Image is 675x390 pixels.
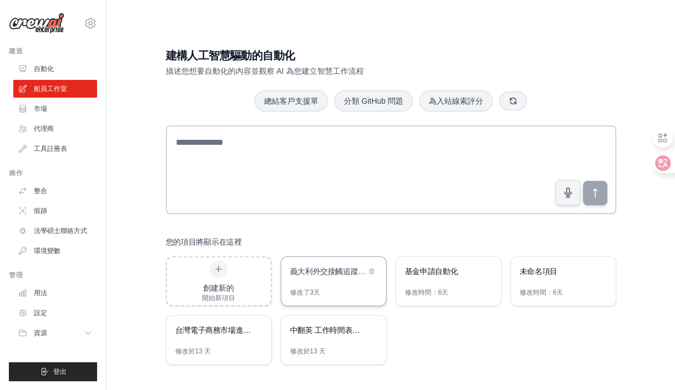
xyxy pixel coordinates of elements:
font: 6天 [438,288,449,296]
font: 代理商 [34,125,54,133]
font: 13 天 [310,347,326,355]
a: 環境變數 [13,242,97,260]
font: 分類 GitHub 問題 [344,97,403,105]
a: 代理商 [13,120,97,138]
font: 痕跡 [34,207,47,215]
font: 開始新項目 [202,294,235,302]
div: 聊天小工具 [620,337,675,390]
font: 台灣電子商務市場進入研究 [175,326,266,335]
iframe: Chat Widget [620,337,675,390]
font: 市場 [34,105,47,113]
a: 船員工作室 [13,80,97,98]
font: 3天 [310,288,321,296]
a: 法學碩士聯絡方式 [13,222,97,240]
button: 登出 [9,362,97,381]
a: 痕跡 [13,202,97,220]
font: 6天 [553,288,564,296]
font: 13 天 [195,347,211,355]
font: 您的項目將顯示在這裡 [166,237,242,246]
font: 基金申請自動化 [405,267,458,276]
font: 設定 [34,309,47,317]
font: 建構人工智慧驅動的自動化 [166,49,295,62]
font: 創建新的 [203,283,234,292]
button: 獲取新建議 [499,92,527,110]
a: 整合 [13,182,97,200]
a: 工具註冊表 [13,140,97,158]
font: 船員工作室 [34,85,67,93]
font: 總結客戶支援單 [264,97,318,105]
font: 登出 [53,368,67,376]
font: 修改時間： [405,288,438,296]
font: 義大利外交接觸追蹤系統義大利外交接觸追蹤系統 [290,267,456,276]
font: 為入站線索評分 [429,97,483,105]
button: 點擊說出您的自動化想法 [555,180,581,205]
font: 未命名項目 [520,267,557,276]
button: 資源 [13,324,97,342]
font: 修改於 [290,347,310,355]
img: 標識 [9,13,64,34]
font: 整合 [34,187,47,195]
font: 環境變數 [34,247,60,255]
button: 刪除項目 [366,266,377,277]
font: 操作 [9,169,23,177]
font: 修改於 [175,347,195,355]
font: 資源 [34,329,47,337]
font: 工具註冊表 [34,145,67,153]
font: 法學碩士聯絡方式 [34,227,87,235]
button: 分類 GitHub 問題 [334,90,413,112]
font: 中翻英 工作時間表彙整 [290,326,368,335]
button: 為入站線索評分 [419,90,493,112]
a: 用法 [13,284,97,302]
a: 自動化 [13,60,97,78]
font: 管理 [9,271,23,279]
a: 市場 [13,100,97,118]
a: 設定 [13,304,97,322]
font: 修改了 [290,288,310,296]
font: 建造 [9,47,23,55]
font: 用法 [34,289,47,297]
button: 總結客戶支援單 [255,90,328,112]
font: 自動化 [34,65,54,73]
font: 修改時間： [520,288,553,296]
font: 描述您想要自動化的內容並觀察 AI 為您建立智慧工作流程 [166,67,364,75]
